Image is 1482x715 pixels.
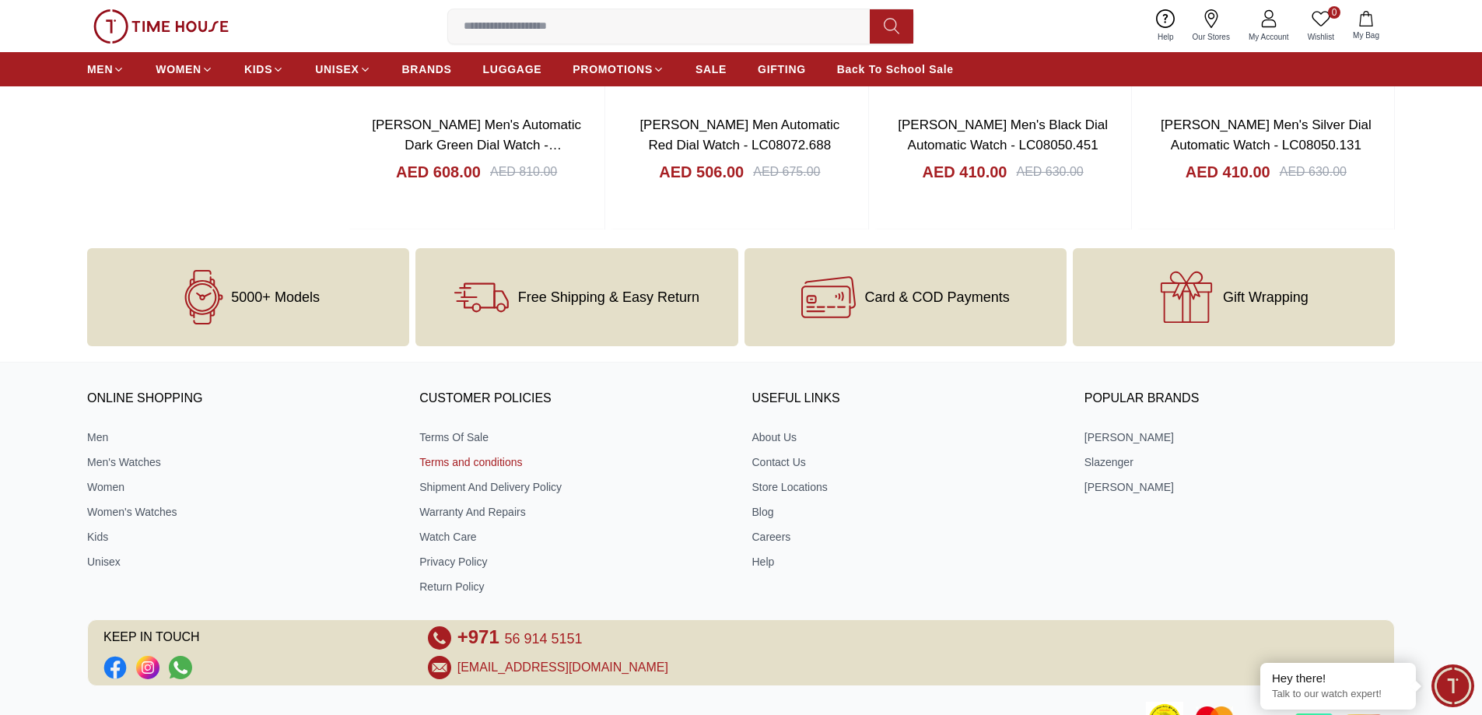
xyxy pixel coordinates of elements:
[1344,8,1389,44] button: My Bag
[758,55,806,83] a: GIFTING
[1016,163,1083,181] div: AED 630.00
[419,529,730,545] a: Watch Care
[573,55,664,83] a: PROMOTIONS
[87,387,398,411] h3: ONLINE SHOPPING
[244,55,284,83] a: KIDS
[1223,289,1309,305] span: Gift Wrapping
[156,55,213,83] a: WOMEN
[156,61,201,77] span: WOMEN
[103,656,127,679] a: Social Link
[87,479,398,495] a: Women
[1347,30,1386,41] span: My Bag
[1328,6,1340,19] span: 0
[659,161,744,183] h4: AED 506.00
[1272,688,1404,701] p: Talk to our watch expert!
[402,55,452,83] a: BRANDS
[752,454,1063,470] a: Contact Us
[457,658,668,677] a: [EMAIL_ADDRESS][DOMAIN_NAME]
[695,55,727,83] a: SALE
[752,504,1063,520] a: Blog
[103,656,127,679] li: Facebook
[372,117,581,172] a: [PERSON_NAME] Men's Automatic Dark Green Dial Watch - LC08125.375
[837,61,954,77] span: Back To School Sale
[1186,31,1236,43] span: Our Stores
[315,61,359,77] span: UNISEX
[639,117,839,152] a: [PERSON_NAME] Men Automatic Red Dial Watch - LC08072.688
[752,479,1063,495] a: Store Locations
[504,631,582,647] span: 56 914 5151
[752,554,1063,570] a: Help
[1151,31,1180,43] span: Help
[483,61,542,77] span: LUGGAGE
[490,163,557,181] div: AED 810.00
[1186,161,1270,183] h4: AED 410.00
[87,429,398,445] a: Men
[1161,117,1372,152] a: [PERSON_NAME] Men's Silver Dial Automatic Watch - LC08050.131
[315,55,370,83] a: UNISEX
[396,161,481,183] h4: AED 608.00
[1272,671,1404,686] div: Hey there!
[758,61,806,77] span: GIFTING
[457,626,583,650] a: +971 56 914 5151
[1084,429,1395,445] a: [PERSON_NAME]
[1183,6,1239,46] a: Our Stores
[419,479,730,495] a: Shipment And Delivery Policy
[136,656,159,679] a: Social Link
[87,55,124,83] a: MEN
[231,289,320,305] span: 5000+ Models
[402,61,452,77] span: BRANDS
[923,161,1007,183] h4: AED 410.00
[419,554,730,570] a: Privacy Policy
[753,163,820,181] div: AED 675.00
[419,429,730,445] a: Terms Of Sale
[1302,31,1340,43] span: Wishlist
[483,55,542,83] a: LUGGAGE
[93,9,229,44] img: ...
[898,117,1108,152] a: [PERSON_NAME] Men's Black Dial Automatic Watch - LC08050.451
[419,504,730,520] a: Warranty And Repairs
[1298,6,1344,46] a: 0Wishlist
[87,554,398,570] a: Unisex
[244,61,272,77] span: KIDS
[87,61,113,77] span: MEN
[103,626,406,650] span: KEEP IN TOUCH
[837,55,954,83] a: Back To School Sale
[419,454,730,470] a: Terms and conditions
[752,529,1063,545] a: Careers
[1148,6,1183,46] a: Help
[695,61,727,77] span: SALE
[1242,31,1295,43] span: My Account
[1084,479,1395,495] a: [PERSON_NAME]
[1084,387,1395,411] h3: Popular Brands
[169,656,192,679] a: Social Link
[518,289,699,305] span: Free Shipping & Easy Return
[87,454,398,470] a: Men's Watches
[419,387,730,411] h3: CUSTOMER POLICIES
[87,504,398,520] a: Women's Watches
[1280,163,1347,181] div: AED 630.00
[87,529,398,545] a: Kids
[752,429,1063,445] a: About Us
[865,289,1010,305] span: Card & COD Payments
[573,61,653,77] span: PROMOTIONS
[419,579,730,594] a: Return Policy
[1431,664,1474,707] div: Chat Widget
[1084,454,1395,470] a: Slazenger
[752,387,1063,411] h3: USEFUL LINKS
